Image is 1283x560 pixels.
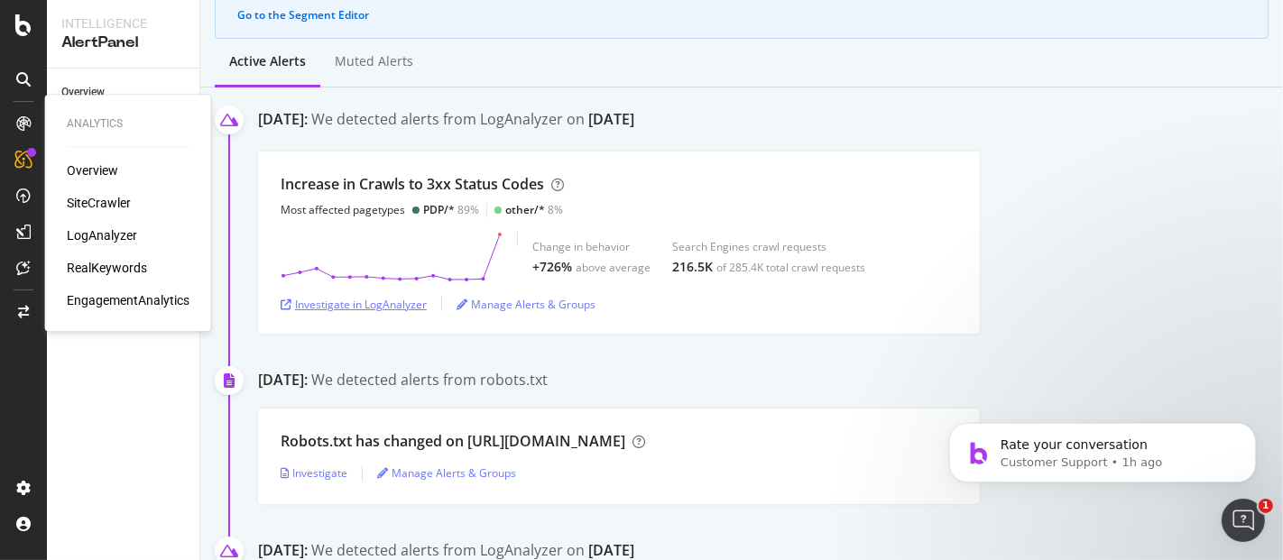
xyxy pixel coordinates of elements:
div: Intelligence [61,14,185,32]
div: Muted alerts [335,52,413,70]
div: +726% [532,258,572,276]
div: Search Engines crawl requests [672,239,865,254]
div: above average [576,260,651,275]
div: 89% [423,202,479,217]
a: Overview [61,83,187,102]
div: 8% [505,202,563,217]
div: Increase in Crawls to 3xx Status Codes [281,174,544,195]
a: RealKeywords [67,259,147,277]
iframe: Intercom notifications message [922,385,1283,511]
a: EngagementAnalytics [67,291,189,309]
div: of 285.4K total crawl requests [716,260,865,275]
a: Investigate in LogAnalyzer [281,297,427,312]
button: Investigate in LogAnalyzer [281,289,427,318]
div: Robots.txt has changed on [URL][DOMAIN_NAME] [281,431,625,452]
div: AlertPanel [61,32,185,53]
div: [DATE]: [258,109,308,133]
button: Investigate [281,459,347,488]
div: Analytics [67,116,189,132]
a: SiteCrawler [67,194,131,212]
div: other/* [505,202,545,217]
div: Active alerts [229,52,306,70]
div: PDP/* [423,202,455,217]
iframe: Intercom live chat [1222,499,1265,542]
a: Manage Alerts & Groups [457,297,595,312]
button: Manage Alerts & Groups [377,459,516,488]
span: 1 [1259,499,1273,513]
div: We detected alerts from LogAnalyzer on [311,109,634,133]
a: Manage Alerts & Groups [377,465,516,481]
div: We detected alerts from robots.txt [311,370,548,390]
button: Manage Alerts & Groups [457,289,595,318]
div: Overview [61,83,105,102]
div: [DATE] [588,109,634,130]
a: LogAnalyzer [67,226,137,244]
div: Most affected pagetypes [281,202,405,217]
a: Investigate [281,465,347,481]
button: Go to the Segment Editor [237,9,369,22]
div: Change in behavior [532,239,651,254]
div: 216.5K [672,258,713,276]
div: [DATE]: [258,370,308,390]
a: Overview [67,161,118,179]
